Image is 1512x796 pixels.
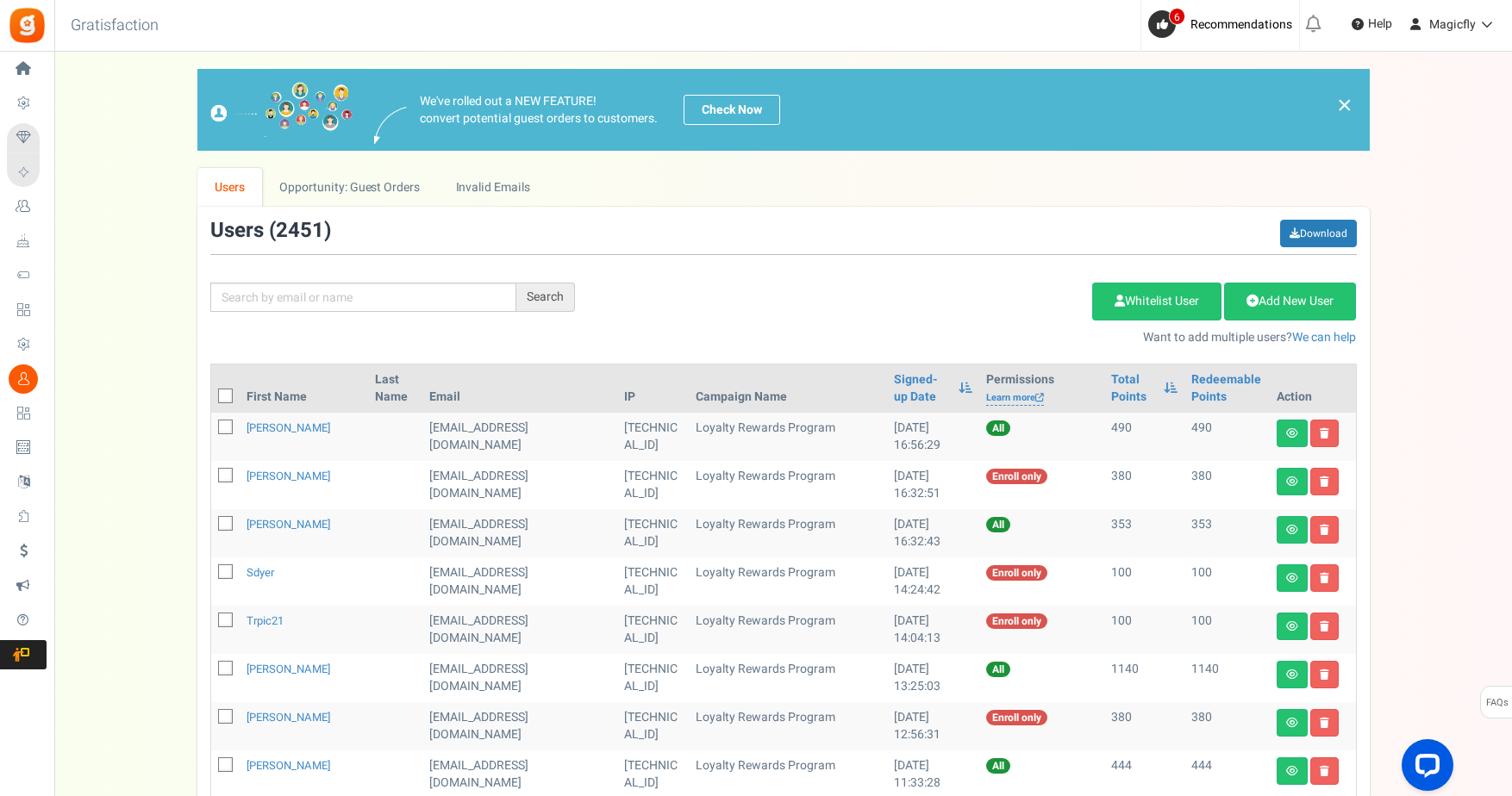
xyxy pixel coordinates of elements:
[1320,621,1329,631] i: Delete user
[887,509,979,557] td: [DATE] 16:32:43
[887,413,979,461] td: [DATE] 16:56:29
[617,654,689,702] td: [TECHNICAL_ID]
[1191,371,1262,406] a: Redeemable Points
[247,757,330,774] a: [PERSON_NAME]
[617,364,689,413] th: IP
[617,557,689,606] td: [TECHNICAL_ID]
[276,215,324,246] span: 2451
[1320,718,1329,728] i: Delete user
[247,564,274,581] a: sdyer
[986,391,1044,406] a: Learn more
[1104,461,1184,509] td: 380
[986,517,1010,532] span: All
[247,420,330,436] a: [PERSON_NAME]
[247,709,330,725] a: [PERSON_NAME]
[516,283,575,312] div: Search
[887,702,979,750] td: [DATE] 12:56:31
[247,613,284,629] a: trpic21
[689,413,887,461] td: Loyalty Rewards Program
[422,413,616,461] td: [EMAIL_ADDRESS][DOMAIN_NAME]
[422,654,616,702] td: [EMAIL_ADDRESS][DOMAIN_NAME]
[617,461,689,509] td: [TECHNICAL_ID]
[1286,573,1298,583] i: View details
[1190,16,1292,34] span: Recommendations
[197,168,263,207] a: Users
[1286,525,1298,535] i: View details
[689,364,887,413] th: Campaign Name
[979,364,1104,413] th: Permissions
[1111,371,1155,406] a: Total Points
[617,702,689,750] td: [TECHNICAL_ID]
[1104,557,1184,606] td: 100
[1286,476,1298,487] i: View details
[1292,328,1356,346] a: We can help
[1104,413,1184,461] td: 490
[247,516,330,532] a: [PERSON_NAME]
[601,329,1357,346] p: Want to add multiple users?
[422,606,616,654] td: [EMAIL_ADDRESS][DOMAIN_NAME]
[1286,718,1298,728] i: View details
[1345,10,1399,38] a: Help
[689,654,887,702] td: Loyalty Rewards Program
[368,364,422,413] th: Last Name
[1184,461,1269,509] td: 380
[1280,220,1357,247] a: Download
[617,413,689,461] td: [TECHNICAL_ID]
[887,606,979,654] td: [DATE] 14:04:13
[1286,621,1298,631] i: View details
[689,557,887,606] td: Loyalty Rewards Program
[894,371,950,406] a: Signed-up Date
[422,364,616,413] th: Email
[1169,8,1185,25] span: 6
[986,565,1047,581] span: Enroll only
[1104,702,1184,750] td: 380
[689,606,887,654] td: Loyalty Rewards Program
[1320,573,1329,583] i: Delete user
[1184,509,1269,557] td: 353
[689,702,887,750] td: Loyalty Rewards Program
[422,557,616,606] td: [EMAIL_ADDRESS][DOMAIN_NAME]
[52,9,178,43] h3: Gratisfaction
[247,468,330,484] a: [PERSON_NAME]
[374,107,407,144] img: images
[1286,669,1298,680] i: View details
[1429,16,1476,34] span: Magicfly
[887,461,979,509] td: [DATE] 16:32:51
[986,662,1010,677] span: All
[1286,428,1298,438] i: View details
[1270,364,1356,413] th: Action
[1320,428,1329,438] i: Delete user
[420,93,658,127] p: We've rolled out a NEW FEATURE! convert potential guest orders to customers.
[617,509,689,557] td: [TECHNICAL_ID]
[1320,476,1329,487] i: Delete user
[1092,283,1221,320] a: Whitelist User
[689,509,887,557] td: Loyalty Rewards Program
[986,710,1047,725] span: Enroll only
[1337,95,1353,115] a: ×
[210,220,331,242] h3: Users ( )
[247,661,330,677] a: [PERSON_NAME]
[1364,16,1392,33] span: Help
[210,283,516,312] input: Search by email or name
[422,509,616,557] td: [EMAIL_ADDRESS][DOMAIN_NAME]
[689,461,887,509] td: Loyalty Rewards Program
[887,557,979,606] td: [DATE] 14:24:42
[887,654,979,702] td: [DATE] 13:25:03
[986,420,1010,436] span: All
[210,82,353,138] img: images
[1320,766,1329,776] i: Delete user
[1104,654,1184,702] td: 1140
[1320,669,1329,680] i: Delete user
[1184,557,1269,606] td: 100
[1104,606,1184,654] td: 100
[240,364,368,413] th: First Name
[684,95,780,125] a: Check Now
[1320,525,1329,535] i: Delete user
[1184,413,1269,461] td: 490
[617,606,689,654] td: [TECHNICAL_ID]
[438,168,547,207] a: Invalid Emails
[1224,283,1356,320] a: Add New User
[1184,606,1269,654] td: 100
[1148,10,1299,38] a: 6 Recommendations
